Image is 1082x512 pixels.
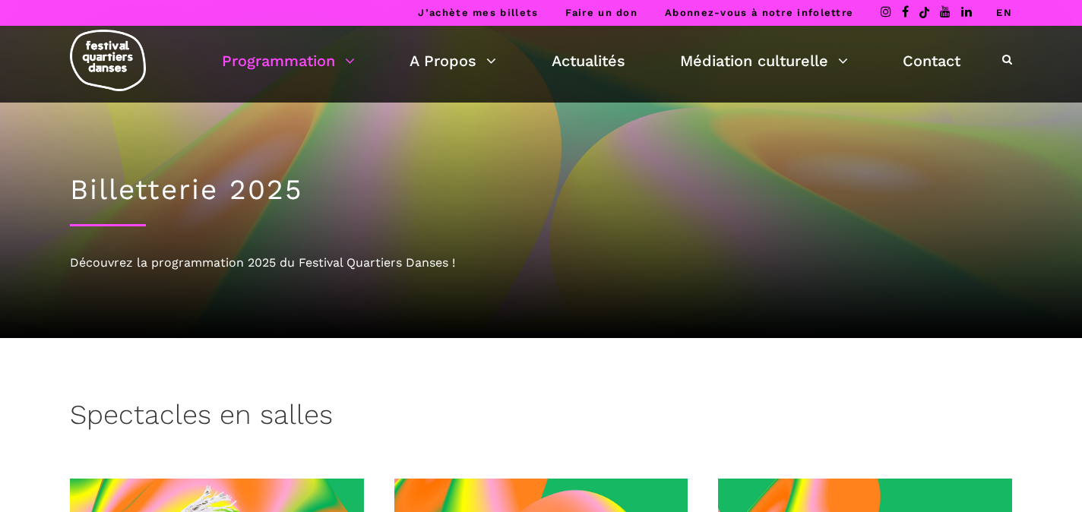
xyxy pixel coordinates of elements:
h1: Billetterie 2025 [70,173,1012,207]
a: Abonnez-vous à notre infolettre [665,7,853,18]
a: Programmation [222,48,355,74]
a: Contact [903,48,960,74]
a: A Propos [410,48,496,74]
a: Actualités [552,48,625,74]
a: EN [996,7,1012,18]
a: Faire un don [565,7,637,18]
a: Médiation culturelle [680,48,848,74]
h3: Spectacles en salles [70,399,333,437]
a: J’achète mes billets [418,7,538,18]
div: Découvrez la programmation 2025 du Festival Quartiers Danses ! [70,253,1012,273]
img: logo-fqd-med [70,30,146,91]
